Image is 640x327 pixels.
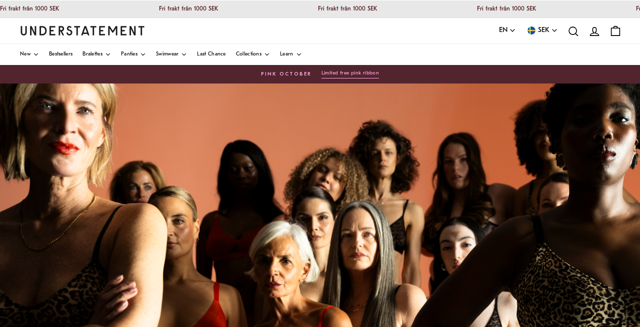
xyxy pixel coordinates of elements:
span: Collections [236,52,261,57]
a: Last Chance [197,44,225,65]
span: Learn [280,52,293,57]
span: Bestsellers [49,52,72,57]
a: Swimwear [156,44,187,65]
a: Learn [280,44,302,65]
span: EN [499,25,507,36]
a: PINK OCTOBERLimited free pink ribbon [20,70,620,78]
a: New [20,44,39,65]
span: Bralettes [82,52,102,57]
a: Bralettes [82,44,111,65]
button: Limited free pink ribbon [321,70,379,78]
button: EN [499,25,516,36]
span: Last Chance [197,52,225,57]
span: New [20,52,30,57]
a: Understatement Homepage [20,26,145,35]
p: Fri frakt från 1000 SEK [135,5,194,12]
p: Fri frakt från 1000 SEK [294,5,353,12]
span: Panties [121,52,137,57]
a: Panties [121,44,146,65]
a: Collections [236,44,270,65]
a: Bestsellers [49,44,72,65]
span: PINK OCTOBER [261,70,311,78]
span: Swimwear [156,52,178,57]
button: SEK [526,25,558,36]
p: Fri frakt från 1000 SEK [453,5,512,12]
span: SEK [538,25,549,36]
